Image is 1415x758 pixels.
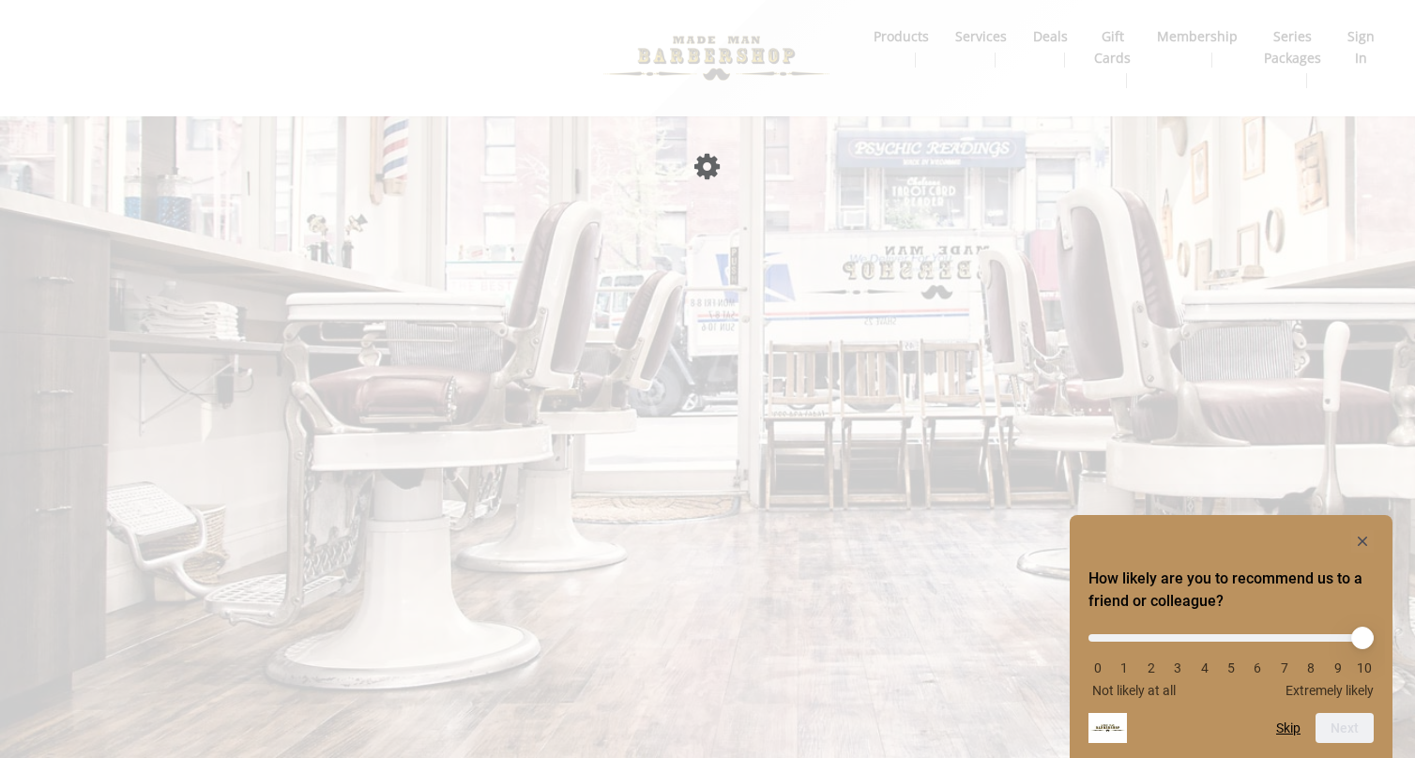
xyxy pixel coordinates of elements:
li: 8 [1301,660,1320,675]
button: Skip [1276,720,1301,735]
div: How likely are you to recommend us to a friend or colleague? Select an option from 0 to 10, with ... [1088,530,1374,743]
div: How likely are you to recommend us to a friend or colleague? Select an option from 0 to 10, with ... [1088,620,1374,698]
li: 3 [1168,660,1187,675]
span: Not likely at all [1092,683,1176,698]
li: 2 [1142,660,1161,675]
span: Extremely likely [1286,683,1374,698]
li: 1 [1115,660,1134,675]
li: 5 [1222,660,1240,675]
li: 7 [1275,660,1294,675]
h2: How likely are you to recommend us to a friend or colleague? Select an option from 0 to 10, with ... [1088,568,1374,613]
button: Hide survey [1351,530,1374,553]
li: 6 [1248,660,1267,675]
li: 10 [1355,660,1374,675]
button: Next question [1316,713,1374,743]
li: 9 [1329,660,1347,675]
li: 0 [1088,660,1107,675]
li: 4 [1195,660,1214,675]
